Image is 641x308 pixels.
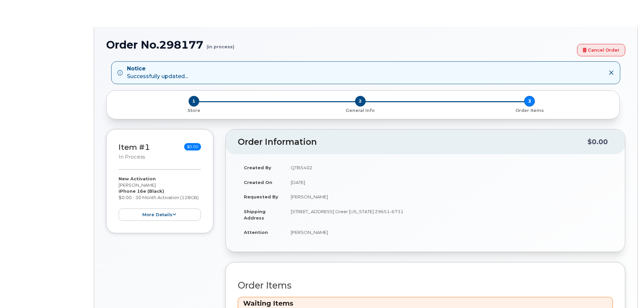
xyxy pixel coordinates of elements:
[587,135,608,148] div: $0.00
[119,176,201,221] div: [PERSON_NAME] $0.00 - 30 Month Activation (128GB)
[285,175,613,190] td: [DATE]
[189,96,199,107] span: 1
[238,137,587,147] h2: Order Information
[355,96,366,107] span: 2
[244,180,272,185] strong: Created On
[119,188,164,194] strong: iPhone 16e (Black)
[278,108,442,114] p: General Info
[127,65,188,73] strong: Notice
[285,204,613,225] td: [STREET_ADDRESS] Greer [US_STATE] 29651-6731
[106,39,574,51] h1: Order No.298177
[238,281,613,291] h2: Order Items
[119,154,145,160] small: in process
[244,194,278,199] strong: Requested By
[127,65,188,80] div: Successfully updated...
[244,165,271,170] strong: Created By
[276,107,445,114] a: 2 General Info
[115,108,273,114] p: Store
[577,44,625,56] a: Cancel Order
[285,160,613,175] td: QTB5402
[243,299,608,308] h3: Waiting Items
[244,230,268,235] strong: Attention
[244,209,266,221] strong: Shipping Address
[285,189,613,204] td: [PERSON_NAME]
[285,225,613,240] td: [PERSON_NAME]
[119,142,150,152] a: Item #1
[184,143,201,150] span: $0.00
[119,176,156,181] strong: New Activation
[112,107,276,114] a: 1 Store
[207,39,234,49] small: (in process)
[119,208,201,221] button: more details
